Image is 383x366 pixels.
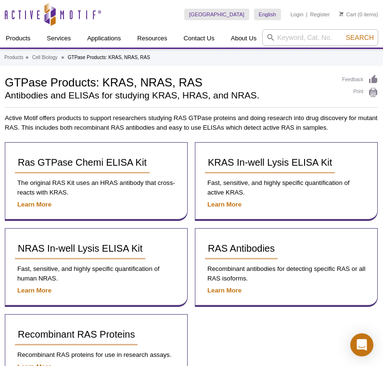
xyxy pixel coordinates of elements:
a: Products [4,53,23,62]
p: Recombinant antibodies for detecting specific RAS or all RAS isoforms. [205,264,368,283]
img: Your Cart [339,12,344,16]
a: [GEOGRAPHIC_DATA] [184,9,249,20]
li: » [26,55,28,60]
a: Login [291,11,304,18]
a: Register [310,11,330,18]
a: Feedback [342,74,378,85]
p: Fast, sensitive, and highly specific quantification of active KRAS. [205,178,368,197]
a: Services [41,29,77,48]
span: Recombinant RAS Proteins [18,329,135,340]
li: | [306,9,307,20]
a: RAS Antibodies [205,238,278,259]
a: Learn More [17,201,51,208]
a: Learn More [207,201,242,208]
a: KRAS In-well Lysis ELISA Kit [205,152,335,173]
a: Cart [339,11,356,18]
h1: GTPase Products: KRAS, NRAS, RAS [5,74,332,89]
a: Contact Us [178,29,220,48]
p: Fast, sensitive, and highly specific quantification of human NRAS. [15,264,178,283]
a: About Us [225,29,262,48]
a: Print [342,87,378,98]
p: Recombinant RAS proteins for use in research assays. [15,350,178,360]
a: Resources [131,29,173,48]
a: Applications [81,29,127,48]
a: Learn More [207,287,242,294]
h2: Antibodies and ELISAs for studying KRAS, HRAS, and NRAS. [5,91,332,100]
p: The original RAS Kit uses an HRAS antibody that cross-reacts with KRAS. [15,178,178,197]
a: Recombinant RAS Proteins [15,324,138,345]
input: Keyword, Cat. No. [262,29,378,46]
li: » [61,55,64,60]
a: NRAS In-well Lysis ELISA Kit [15,238,145,259]
a: English [254,9,281,20]
span: Search [346,34,374,41]
li: (0 items) [339,9,378,20]
a: Ras GTPase Chemi ELISA Kit [15,152,150,173]
div: Open Intercom Messenger [350,333,373,356]
p: Active Motif offers products to support researchers studying RAS GTPase proteins and doing resear... [5,113,378,133]
li: GTPase Products: KRAS, NRAS, RAS [68,55,150,60]
span: NRAS In-well Lysis ELISA Kit [18,243,142,254]
a: Cell Biology [32,53,58,62]
span: Ras GTPase Chemi ELISA Kit [18,157,147,168]
span: RAS Antibodies [208,243,275,254]
span: KRAS In-well Lysis ELISA Kit [208,157,332,168]
a: Learn More [17,287,51,294]
button: Search [343,33,377,42]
